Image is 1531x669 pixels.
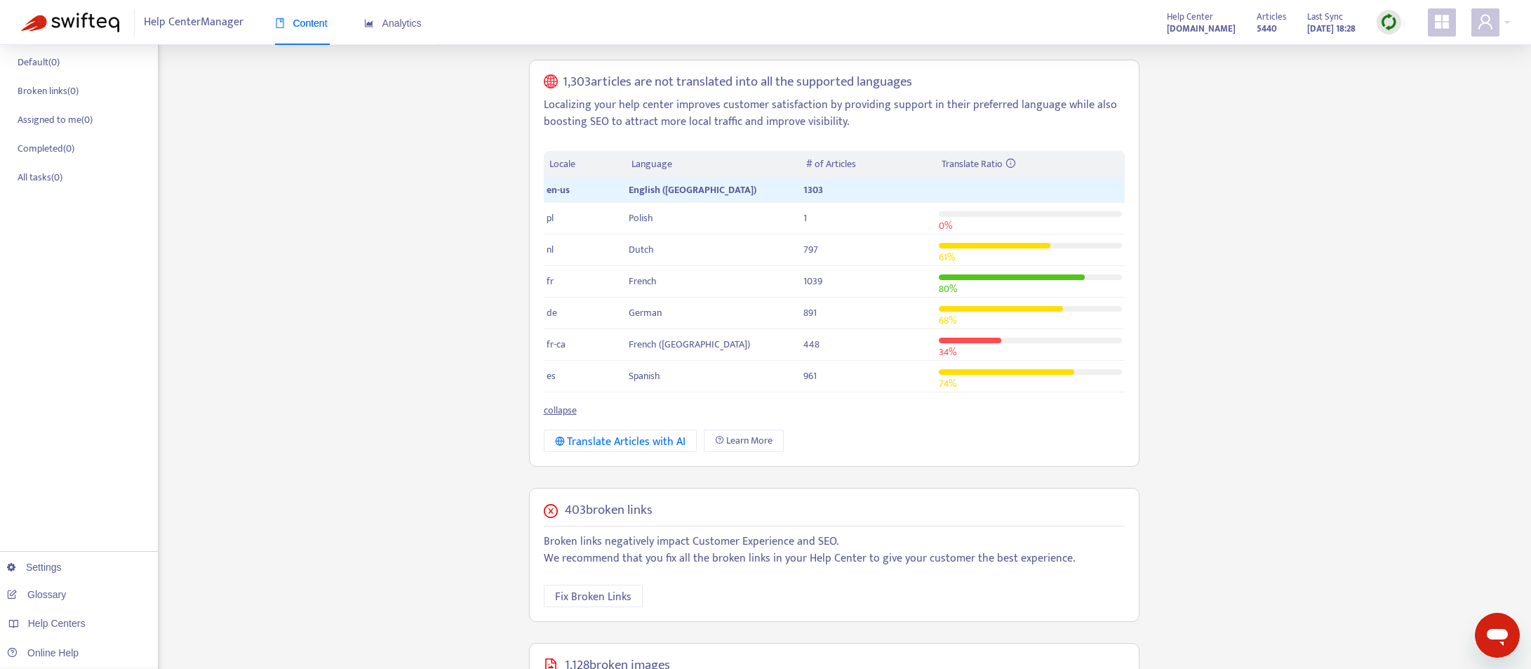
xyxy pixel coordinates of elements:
a: Glossary [7,589,66,600]
span: user [1477,13,1494,30]
span: 1039 [803,273,822,289]
span: 1 [803,210,807,226]
span: 448 [803,336,820,352]
h5: 403 broken links [565,503,653,519]
span: Help Center Manager [144,9,243,36]
a: Online Help [7,647,79,658]
span: Fix Broken Links [555,588,631,606]
span: appstore [1433,13,1450,30]
span: en-us [547,182,570,198]
span: Content [275,18,328,29]
p: Broken links negatively impact Customer Experience and SEO. We recommend that you fix all the bro... [544,534,1125,567]
span: Help Centers [28,618,86,629]
iframe: Button to launch messaging window [1475,613,1520,658]
span: fr-ca [547,336,566,352]
span: 891 [803,305,817,321]
span: 961 [803,368,817,384]
span: nl [547,241,554,258]
span: Spanish [629,368,660,384]
span: close-circle [544,504,558,518]
span: Articles [1257,9,1286,25]
span: de [547,305,557,321]
strong: [DOMAIN_NAME] [1167,21,1236,37]
p: All tasks ( 0 ) [18,170,62,185]
span: 0 % [939,218,952,234]
span: global [544,74,558,91]
span: German [629,305,662,321]
span: es [547,368,556,384]
span: 797 [803,241,818,258]
p: Localizing your help center improves customer satisfaction by providing support in their preferre... [544,97,1125,131]
span: Learn More [726,433,773,449]
th: Language [626,151,800,178]
span: 1303 [803,182,823,198]
span: book [275,18,285,28]
a: Settings [7,562,62,573]
p: Default ( 0 ) [18,55,60,69]
a: collapse [544,402,577,418]
span: 34 % [939,344,956,360]
p: Broken links ( 0 ) [18,84,79,98]
span: fr [547,273,554,289]
span: Dutch [629,241,654,258]
button: Fix Broken Links [544,585,643,607]
span: pl [547,210,554,226]
h5: 1,303 articles are not translated into all the supported languages [563,74,912,91]
span: French [629,273,657,289]
span: Analytics [364,18,422,29]
span: 74 % [939,376,956,392]
span: area-chart [364,18,374,28]
span: 80 % [939,281,957,297]
p: Completed ( 0 ) [18,141,74,156]
p: Assigned to me ( 0 ) [18,112,93,127]
th: Locale [544,151,627,178]
a: Learn More [704,430,784,452]
div: Translate Articles with AI [555,433,686,451]
a: [DOMAIN_NAME] [1167,20,1236,37]
img: sync.dc5367851b00ba804db3.png [1380,13,1398,31]
strong: [DATE] 18:28 [1307,21,1356,37]
button: Translate Articles with AI [544,430,697,452]
span: Last Sync [1307,9,1343,25]
span: 61 % [939,249,955,265]
span: French ([GEOGRAPHIC_DATA]) [629,336,750,352]
th: # of Articles [801,151,936,178]
strong: 5440 [1257,21,1277,37]
span: Polish [629,210,653,226]
span: 68 % [939,312,956,329]
div: Translate Ratio [942,157,1118,172]
span: Help Center [1167,9,1213,25]
span: English ([GEOGRAPHIC_DATA]) [629,182,756,198]
img: Swifteq [21,13,119,32]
